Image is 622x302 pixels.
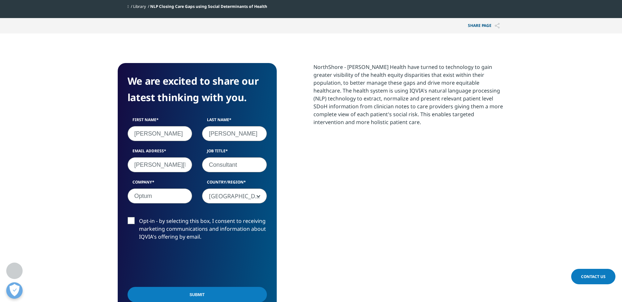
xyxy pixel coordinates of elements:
p: Share PAGE [463,18,505,33]
h4: We are excited to share our latest thinking with you. [128,73,267,106]
label: Company [128,179,192,188]
label: Opt-in - by selecting this box, I consent to receiving marketing communications and information a... [128,217,267,244]
label: Country/Region [202,179,267,188]
iframe: reCAPTCHA [128,251,227,277]
label: First Name [128,117,192,126]
span: United States [202,189,267,204]
label: Email Address [128,148,192,157]
p: NorthShore - [PERSON_NAME] Health have turned to technology to gain greater visibility of the hea... [313,63,505,131]
img: Share PAGE [495,23,500,29]
span: Contact Us [581,274,606,279]
label: Job Title [202,148,267,157]
button: Open Preferences [6,282,23,299]
a: Library [133,4,146,9]
button: Share PAGEShare PAGE [463,18,505,33]
a: Contact Us [571,269,615,284]
span: United States [202,188,267,204]
span: NLP Closing Care Gaps using Social Determinants of Health [150,4,267,9]
label: Last Name [202,117,267,126]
